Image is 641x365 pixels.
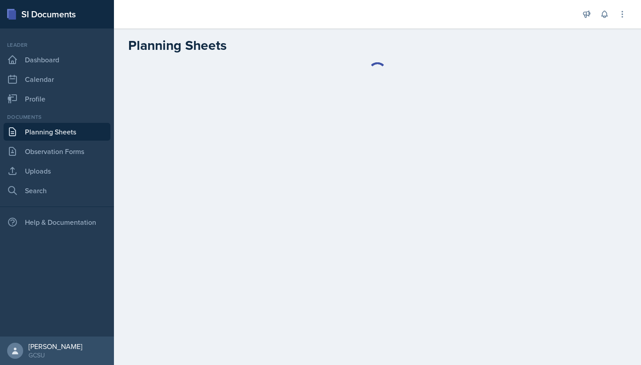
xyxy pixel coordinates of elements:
[4,142,110,160] a: Observation Forms
[4,51,110,69] a: Dashboard
[128,37,227,53] h2: Planning Sheets
[4,162,110,180] a: Uploads
[4,41,110,49] div: Leader
[28,351,82,360] div: GCSU
[4,70,110,88] a: Calendar
[28,342,82,351] div: [PERSON_NAME]
[4,113,110,121] div: Documents
[4,182,110,199] a: Search
[4,213,110,231] div: Help & Documentation
[4,123,110,141] a: Planning Sheets
[4,90,110,108] a: Profile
